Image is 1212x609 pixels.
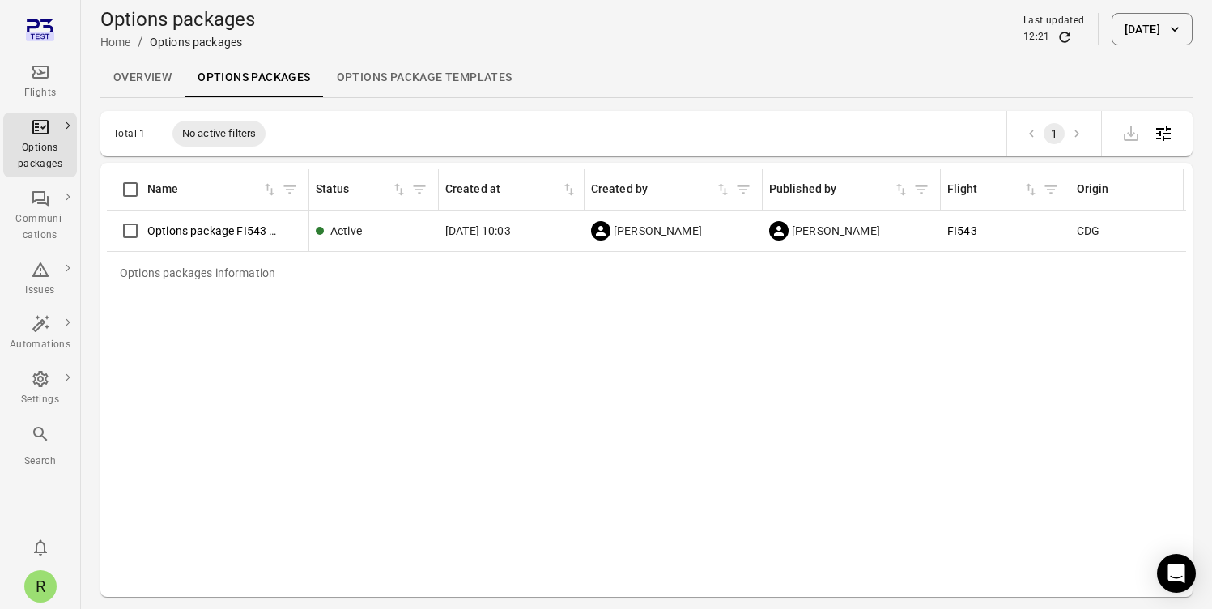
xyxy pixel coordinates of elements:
a: Flights [3,57,77,106]
button: Filter by status [407,177,432,202]
div: Flight [947,181,1023,198]
button: page 1 [1044,123,1065,144]
a: Settings [3,364,77,413]
div: Sort by published by in ascending order [769,181,909,198]
div: Automations [10,337,70,353]
div: Created by [591,181,715,198]
div: Origin [1077,181,1176,198]
div: Open Intercom Messenger [1157,554,1196,593]
div: Published by [769,181,893,198]
button: Notifications [24,531,57,564]
span: CDG [1077,223,1099,239]
h1: Options packages [100,6,255,32]
nav: Breadcrumbs [100,32,255,52]
a: Options package Templates [324,58,525,97]
span: Created by [591,181,731,198]
a: Options packages [3,113,77,177]
div: Active [330,223,362,239]
a: Options package FI543 ([DATE]) [147,224,312,237]
span: [PERSON_NAME] [614,223,702,239]
button: Filter by name [278,177,302,202]
span: Status [316,181,407,198]
div: 12:21 [1023,29,1050,45]
span: Name [147,181,278,198]
div: Sort by created at in ascending order [445,181,577,198]
li: / [138,32,143,52]
div: R [24,570,57,603]
span: Flight [947,181,1039,198]
div: Last updated [1023,13,1085,29]
button: Filter by published by [909,177,933,202]
span: [PERSON_NAME] [792,223,880,239]
div: Status [316,181,391,198]
button: Search [3,419,77,474]
button: Filter by created by [731,177,755,202]
span: Published by [769,181,909,198]
div: Total 1 [113,128,146,139]
div: Name [147,181,262,198]
a: FI543 [947,224,977,237]
a: Issues [3,255,77,304]
div: Created at [445,181,561,198]
div: Sort by created by in ascending order [591,181,731,198]
div: Search [10,454,70,470]
span: Created at [445,181,577,198]
a: Overview [100,58,185,97]
a: Options packages [185,58,323,97]
div: Sort by name in ascending order [147,181,278,198]
span: [DATE] 10:03 [445,223,511,239]
button: Refresh data [1057,29,1073,45]
div: Options packages [150,34,242,50]
a: Home [100,36,131,49]
div: Issues [10,283,70,299]
a: Automations [3,309,77,358]
button: Filter by flight [1039,177,1063,202]
span: No active filters [172,126,266,142]
div: Flights [10,85,70,101]
a: Communi-cations [3,184,77,249]
div: Sort by status in ascending order [316,181,407,198]
button: Rachel [18,564,63,609]
button: Open table configuration [1147,117,1180,150]
span: Please make a selection to export [1115,125,1147,140]
div: Options packages [10,140,70,172]
div: Communi-cations [10,211,70,244]
div: Settings [10,392,70,408]
button: [DATE] [1112,13,1193,45]
div: Options packages information [107,252,288,294]
div: Sort by flight date (STD) in ascending order [947,181,1039,198]
nav: pagination navigation [1020,123,1088,144]
div: Local navigation [100,58,1193,97]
